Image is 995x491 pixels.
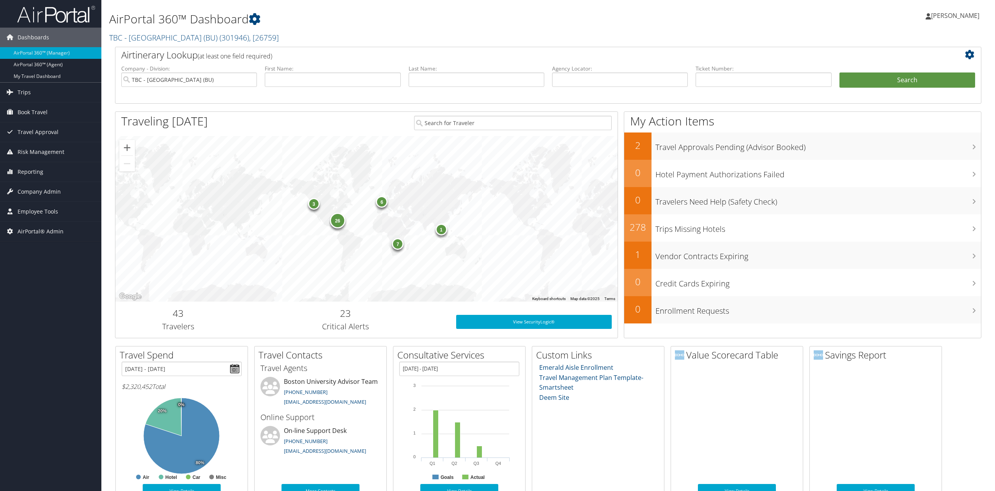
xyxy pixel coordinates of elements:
h3: Credit Cards Expiring [655,274,981,289]
tspan: 0 [413,454,416,459]
h2: Savings Report [814,348,942,362]
label: Ticket Number: [696,65,831,72]
text: Hotel [165,475,177,480]
tspan: 3 [413,383,416,388]
a: 0Enrollment Requests [624,296,981,323]
a: 278Trips Missing Hotels [624,214,981,242]
a: Travel Management Plan Template- Smartsheet [539,373,643,392]
div: 6 [376,196,388,208]
h2: 0 [624,302,652,316]
h3: Travel Approvals Pending (Advisor Booked) [655,138,981,153]
h2: Travel Contacts [258,348,386,362]
h3: Enrollment Requests [655,302,981,316]
h2: Custom Links [536,348,664,362]
h3: Hotel Payment Authorizations Failed [655,165,981,180]
label: Company - Division: [121,65,257,72]
a: View SecurityLogic® [456,315,612,329]
a: [EMAIL_ADDRESS][DOMAIN_NAME] [284,398,366,405]
text: Misc [216,475,227,480]
img: airportal-logo.png [17,5,95,23]
a: [PHONE_NUMBER] [284,389,328,396]
li: Boston University Advisor Team [257,377,384,409]
text: Q2 [451,461,457,466]
h2: 278 [624,221,652,234]
h2: 23 [247,307,444,320]
img: Google [117,291,143,302]
a: 1Vendor Contracts Expiring [624,242,981,269]
text: Car [193,475,200,480]
a: [PERSON_NAME] [926,4,987,27]
h3: Trips Missing Hotels [655,220,981,235]
a: 2Travel Approvals Pending (Advisor Booked) [624,132,981,160]
h1: Traveling [DATE] [121,113,208,129]
h3: Online Support [260,412,381,423]
text: Goals [441,475,454,480]
button: Zoom out [119,156,135,171]
a: 0Hotel Payment Authorizations Failed [624,160,981,187]
h2: 2 [624,139,652,152]
a: [EMAIL_ADDRESS][DOMAIN_NAME] [284,447,366,454]
span: Map data ©2025 [570,297,600,301]
li: On-line Support Desk [257,426,384,458]
img: domo-logo.png [675,350,684,360]
text: Q3 [473,461,479,466]
h2: 0 [624,275,652,288]
a: Open this area in Google Maps (opens a new window) [117,291,143,302]
a: [PHONE_NUMBER] [284,438,328,445]
a: 0Travelers Need Help (Safety Check) [624,187,981,214]
span: AirPortal® Admin [18,222,64,241]
a: Terms (opens in new tab) [604,297,615,301]
label: First Name: [265,65,400,72]
h3: Vendor Contracts Expiring [655,247,981,262]
div: 1 [436,223,447,235]
tspan: 20% [158,409,166,413]
text: Actual [470,475,485,480]
text: Q1 [430,461,436,466]
text: Air [143,475,149,480]
label: Last Name: [409,65,544,72]
span: Reporting [18,162,43,182]
button: Keyboard shortcuts [532,296,566,302]
h1: AirPortal 360™ Dashboard [109,11,694,27]
span: Book Travel [18,102,48,122]
input: Search for Traveler [414,116,612,130]
tspan: 2 [413,407,416,412]
div: 7 [392,238,404,250]
span: ( 301946 ) [220,32,249,43]
div: 26 [330,213,345,228]
h3: Travel Agents [260,363,381,374]
span: Travel Approval [18,122,58,142]
span: Employee Tools [18,202,58,221]
h2: Consultative Services [397,348,525,362]
span: [PERSON_NAME] [931,11,979,20]
img: domo-logo.png [814,350,823,360]
tspan: 0% [178,403,184,407]
h3: Travelers [121,321,235,332]
span: Risk Management [18,142,64,162]
h2: 0 [624,166,652,179]
h6: Total [122,382,242,391]
a: 0Credit Cards Expiring [624,269,981,296]
span: Dashboards [18,28,49,47]
a: Emerald Aisle Enrollment [539,363,613,372]
a: TBC - [GEOGRAPHIC_DATA] (BU) [109,32,279,43]
span: $2,320,452 [122,382,152,391]
h1: My Action Items [624,113,981,129]
h3: Critical Alerts [247,321,444,332]
div: 3 [308,198,320,210]
span: (at least one field required) [198,52,272,60]
h2: Airtinerary Lookup [121,48,903,62]
text: Q4 [496,461,501,466]
span: Trips [18,83,31,102]
button: Zoom in [119,140,135,155]
span: , [ 26759 ] [249,32,279,43]
h2: 1 [624,248,652,261]
h2: Travel Spend [120,348,248,362]
tspan: 1 [413,431,416,435]
a: Deem Site [539,393,569,402]
h3: Travelers Need Help (Safety Check) [655,193,981,207]
span: Company Admin [18,182,61,201]
label: Agency Locator: [552,65,688,72]
button: Search [839,72,975,88]
h2: Value Scorecard Table [675,348,803,362]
